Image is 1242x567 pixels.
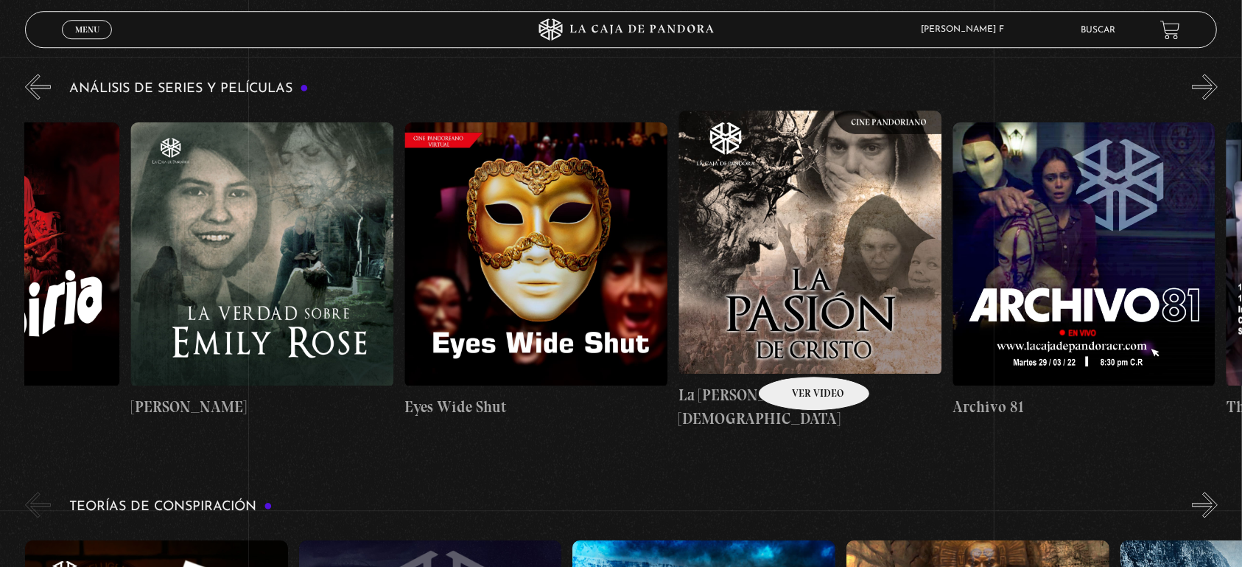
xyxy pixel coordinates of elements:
span: [PERSON_NAME] F [913,25,1019,34]
button: Next [1192,74,1218,100]
span: Menu [75,25,99,34]
a: Buscar [1081,26,1116,35]
h3: Análisis de series y películas [69,82,309,96]
button: Previous [25,74,51,100]
h4: Eyes Wide Shut [404,395,667,419]
h4: [PERSON_NAME] [130,395,393,419]
a: Archivo 81 [952,111,1215,430]
a: Eyes Wide Shut [404,111,667,430]
a: View your shopping cart [1160,20,1180,40]
a: La [PERSON_NAME][DEMOGRAPHIC_DATA] [678,111,941,430]
h3: Teorías de Conspiración [69,500,273,514]
h4: Archivo 81 [952,395,1215,419]
span: Cerrar [70,38,105,48]
h4: La [PERSON_NAME][DEMOGRAPHIC_DATA] [678,383,941,430]
button: Previous [25,492,51,518]
button: Next [1192,492,1218,518]
a: [PERSON_NAME] [130,111,393,430]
